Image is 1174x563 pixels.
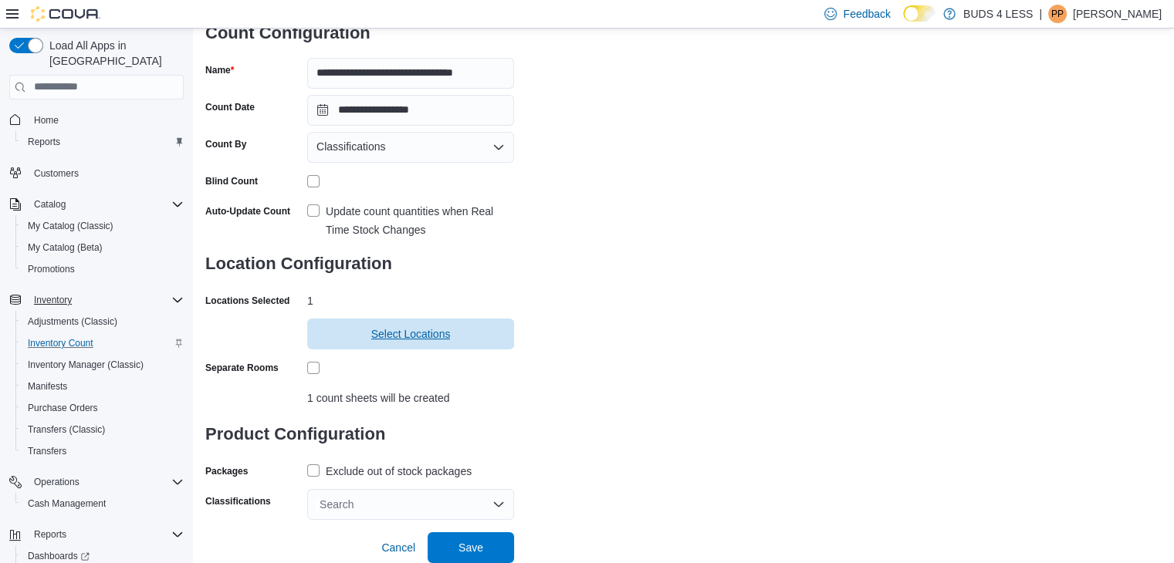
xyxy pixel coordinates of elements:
a: My Catalog (Beta) [22,238,109,257]
a: Cash Management [22,494,112,513]
button: Cash Management [15,493,190,514]
span: Inventory Manager (Classic) [22,356,184,374]
button: My Catalog (Beta) [15,237,190,258]
a: Home [28,111,65,130]
button: Save [428,532,514,563]
span: Customers [34,167,79,180]
label: Count Date [205,101,255,113]
input: Press the down key to open a popover containing a calendar. [307,95,514,126]
label: Auto-Update Count [205,205,290,217]
span: Reports [22,133,184,151]
button: Operations [3,471,190,493]
button: Operations [28,473,86,491]
span: Home [28,110,184,130]
button: Transfers (Classic) [15,419,190,440]
span: Transfers (Classic) [22,420,184,439]
button: Inventory Manager (Classic) [15,354,190,376]
span: Inventory Manager (Classic) [28,359,144,371]
span: Purchase Orders [28,402,98,414]
span: My Catalog (Classic) [28,220,113,232]
a: Inventory Manager (Classic) [22,356,150,374]
span: My Catalog (Classic) [22,217,184,235]
label: Count By [205,138,246,150]
span: Purchase Orders [22,399,184,417]
p: [PERSON_NAME] [1073,5,1162,23]
span: Catalog [34,198,66,211]
button: Purchase Orders [15,397,190,419]
div: 1 [307,288,514,307]
span: Promotions [22,260,184,278]
span: PP [1051,5,1064,23]
span: Reports [28,136,60,148]
a: Customers [28,164,85,183]
span: Transfers (Classic) [28,423,105,436]
button: Catalog [28,195,72,214]
span: Manifests [22,377,184,396]
span: Inventory [28,291,184,309]
button: Transfers [15,440,190,462]
label: Packages [205,465,248,477]
div: Separate Rooms [205,362,279,374]
label: Locations Selected [205,295,289,307]
button: Reports [15,131,190,153]
a: My Catalog (Classic) [22,217,120,235]
div: Exclude out of stock packages [326,462,472,480]
span: Transfers [28,445,66,457]
a: Inventory Count [22,334,100,352]
span: Customers [28,164,184,183]
button: My Catalog (Classic) [15,215,190,237]
a: Manifests [22,377,73,396]
span: Inventory Count [22,334,184,352]
span: Feedback [843,6,890,22]
span: Inventory Count [28,337,93,349]
span: Operations [28,473,184,491]
span: Inventory [34,294,72,306]
span: Save [458,540,483,555]
label: Name [205,64,234,76]
span: Select Locations [371,326,451,342]
a: Reports [22,133,66,151]
span: Dashboards [28,550,90,562]
a: Adjustments (Classic) [22,312,123,331]
span: My Catalog (Beta) [28,241,103,254]
button: Cancel [375,532,421,563]
h3: Product Configuration [205,410,514,459]
label: Classifications [205,495,271,507]
span: Reports [28,525,184,544]
button: Reports [3,524,190,545]
button: Reports [28,525,73,544]
span: Catalog [28,195,184,214]
button: Catalog [3,194,190,215]
button: Home [3,109,190,131]
a: Purchase Orders [22,399,104,417]
a: Transfers (Classic) [22,420,111,439]
span: Cash Management [22,494,184,513]
span: Transfers [22,442,184,460]
div: 1 count sheets will be created [307,386,514,404]
span: Load All Apps in [GEOGRAPHIC_DATA] [43,38,184,69]
div: Update count quantities when Real Time Stock Changes [326,202,514,239]
img: Cova [31,6,100,22]
div: Patricia Phillips [1048,5,1067,23]
span: Home [34,114,59,126]
span: Promotions [28,263,75,275]
span: Adjustments (Classic) [28,315,117,328]
button: Inventory Count [15,332,190,354]
button: Adjustments (Classic) [15,311,190,332]
span: Cancel [381,540,415,555]
p: | [1039,5,1042,23]
span: Classifications [316,137,385,156]
p: BUDS 4 LESS [963,5,1033,23]
a: Transfers [22,442,73,460]
span: Manifests [28,380,67,393]
div: Blind Count [205,175,258,187]
span: Reports [34,528,66,541]
span: Operations [34,476,80,488]
button: Manifests [15,376,190,397]
button: Customers [3,162,190,184]
span: Cash Management [28,497,106,510]
span: Adjustments (Classic) [22,312,184,331]
a: Promotions [22,260,81,278]
button: Promotions [15,258,190,280]
button: Inventory [3,289,190,311]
